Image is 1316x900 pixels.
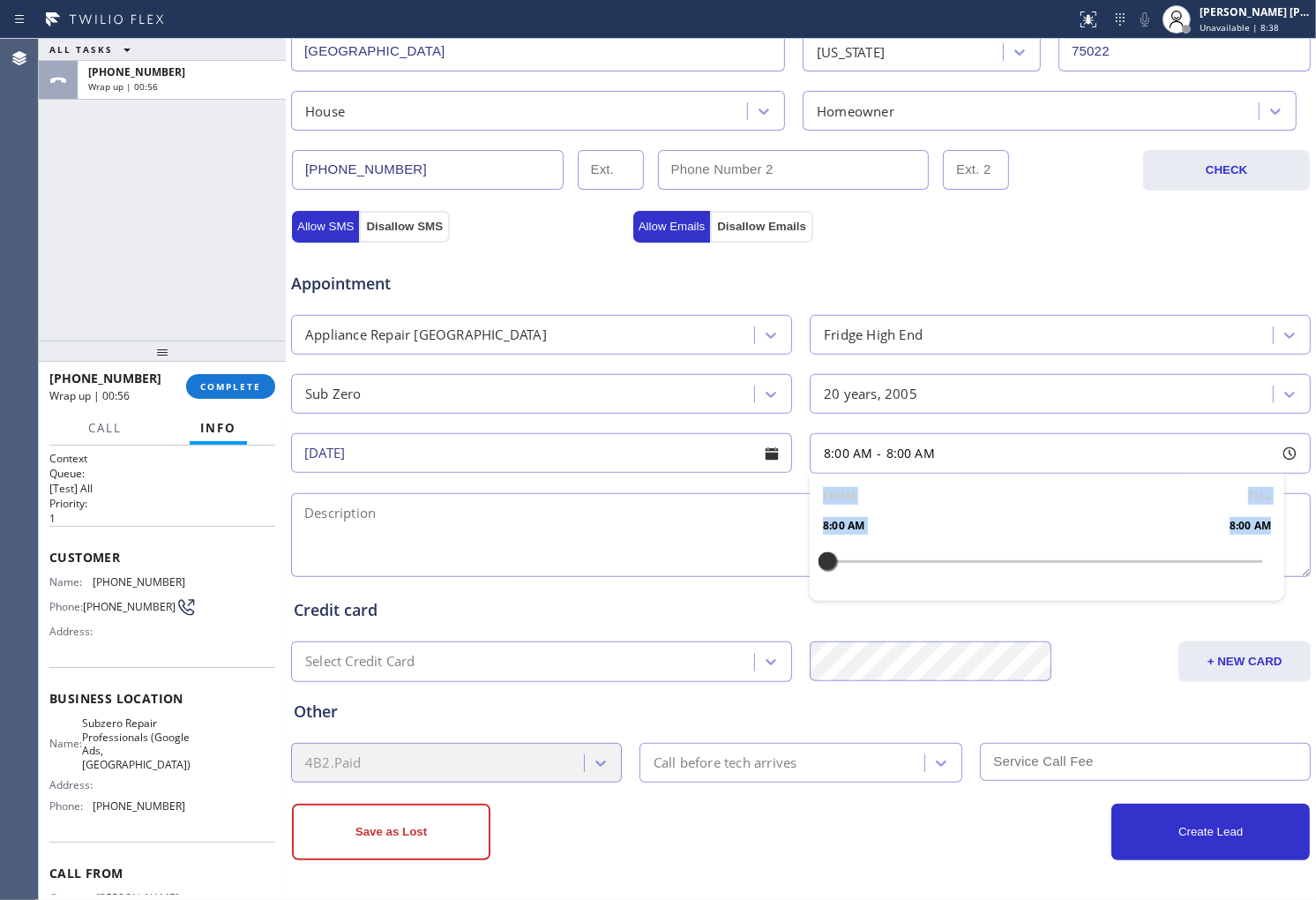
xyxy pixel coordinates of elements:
[49,370,161,386] span: [PHONE_NUMBER]
[93,799,185,813] span: [PHONE_NUMBER]
[1058,32,1311,71] input: ZIP
[823,487,856,505] span: FROM
[1230,517,1271,535] span: 8:00 AM
[49,778,96,791] span: Address:
[49,549,275,566] span: Customer
[49,737,82,750] span: Name:
[49,690,275,707] span: Business location
[88,64,185,79] span: [PHONE_NUMBER]
[824,445,872,461] span: 8:00 AM
[980,743,1311,781] input: Service Call Fee
[200,380,261,393] span: COMPLETE
[49,496,275,511] h2: Priority:
[710,211,813,243] button: Disallow Emails
[359,211,450,243] button: Disallow SMS
[817,41,885,62] div: [US_STATE]
[49,600,83,613] span: Phone:
[190,411,247,446] button: Info
[291,32,785,71] input: City
[305,101,345,121] div: House
[824,384,917,404] div: 20 years, 2005
[1200,4,1311,19] div: [PERSON_NAME] [PERSON_NAME]
[886,445,935,461] span: 8:00 AM
[49,865,275,881] span: Call From
[291,433,792,473] input: - choose date -
[49,511,275,526] p: 1
[49,625,96,638] span: Address:
[49,466,275,481] h2: Queue:
[200,420,236,436] span: Info
[78,411,132,446] button: Call
[49,388,130,403] span: Wrap up | 00:56
[82,716,191,771] span: Subzero Repair Professionals (Google Ads, [GEOGRAPHIC_DATA])
[1178,641,1311,682] button: + NEW CARD
[305,652,415,672] div: Select Credit Card
[294,700,1308,724] div: Other
[39,39,148,60] button: ALL TASKS
[292,150,564,190] input: Phone Number
[292,804,490,860] button: Save as Lost
[824,325,923,345] div: Fridge High End
[1248,487,1271,505] span: TILL
[1111,804,1310,860] button: Create Lead
[1143,150,1310,191] button: CHECK
[305,384,362,404] div: Sub Zero
[49,799,93,813] span: Phone:
[49,451,275,466] h1: Context
[943,150,1009,190] input: Ext. 2
[578,150,644,190] input: Ext.
[823,517,864,535] span: 8:00 AM
[305,325,547,345] div: Appliance Repair [GEOGRAPHIC_DATA]
[294,598,1308,622] div: Credit card
[1200,21,1279,34] span: Unavailable | 8:38
[83,600,176,613] span: [PHONE_NUMBER]
[654,753,797,773] div: Call before tech arrives
[1133,7,1157,32] button: Mute
[49,575,93,589] span: Name:
[186,374,275,399] button: COMPLETE
[93,575,185,589] span: [PHONE_NUMBER]
[633,211,711,243] button: Allow Emails
[49,481,275,496] p: [Test] All
[817,101,894,121] div: Homeowner
[49,43,113,56] span: ALL TASKS
[658,150,930,190] input: Phone Number 2
[291,272,629,296] span: Appointment
[877,445,881,461] span: -
[292,211,359,243] button: Allow SMS
[88,420,122,436] span: Call
[88,80,158,93] span: Wrap up | 00:56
